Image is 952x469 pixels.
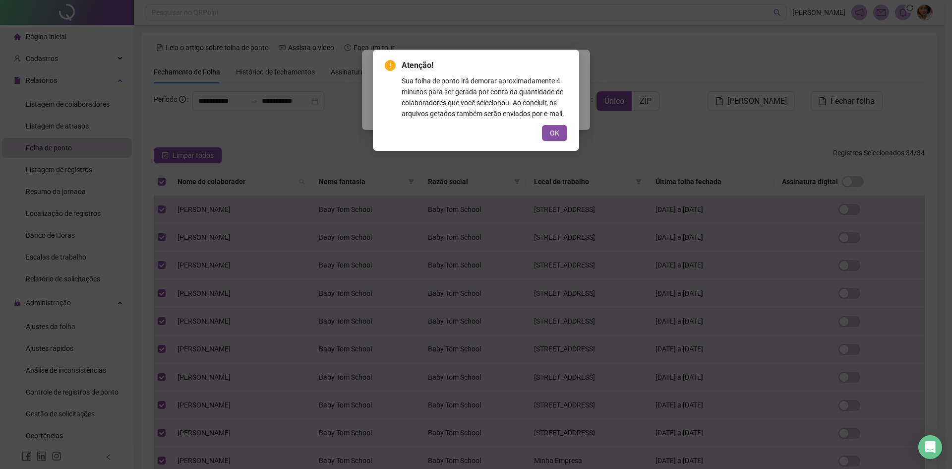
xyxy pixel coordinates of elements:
div: Sua folha de ponto irá demorar aproximadamente 4 minutos para ser gerada por conta da quantidade ... [402,75,567,119]
span: Atenção! [402,60,567,71]
button: OK [542,125,567,141]
span: exclamation-circle [385,60,396,71]
div: Open Intercom Messenger [918,435,942,459]
span: OK [550,128,559,138]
